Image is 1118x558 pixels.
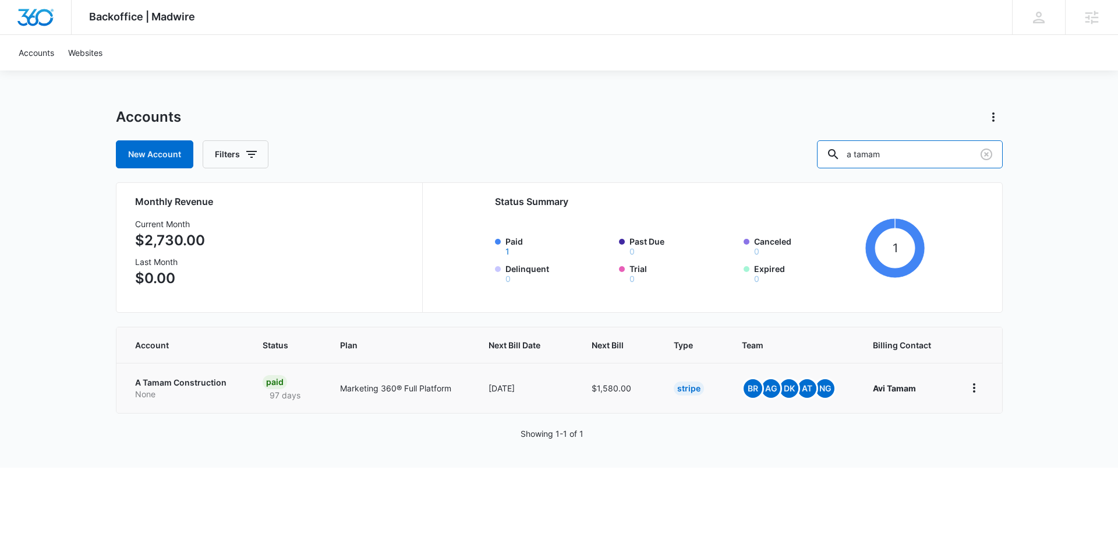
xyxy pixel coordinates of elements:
p: 97 days [263,389,307,401]
button: Filters [203,140,268,168]
span: Billing Contact [873,339,937,351]
strong: Avi Tamam [873,383,916,393]
h3: Current Month [135,218,205,230]
span: Status [263,339,295,351]
span: DK [780,379,798,398]
h2: Monthly Revenue [135,195,408,209]
span: BR [744,379,762,398]
span: Plan [340,339,461,351]
span: Next Bill Date [489,339,547,351]
a: New Account [116,140,193,168]
a: A Tamam ConstructionNone [135,377,235,400]
div: Stripe [674,382,704,395]
td: [DATE] [475,363,578,413]
span: NG [816,379,834,398]
button: Paid [505,248,510,256]
label: Expired [754,263,861,283]
p: Marketing 360® Full Platform [340,382,461,394]
a: Accounts [12,35,61,70]
span: AG [762,379,780,398]
h1: Accounts [116,108,181,126]
input: Search [817,140,1003,168]
a: Websites [61,35,109,70]
label: Paid [505,235,613,256]
label: Trial [629,263,737,283]
label: Past Due [629,235,737,256]
label: Canceled [754,235,861,256]
tspan: 1 [893,241,898,255]
button: Clear [977,145,996,164]
p: $0.00 [135,268,205,289]
button: Actions [984,108,1003,126]
p: Showing 1-1 of 1 [521,428,583,440]
h2: Status Summary [495,195,925,209]
span: Next Bill [592,339,629,351]
span: AT [798,379,816,398]
h3: Last Month [135,256,205,268]
label: Delinquent [505,263,613,283]
span: Account [135,339,218,351]
span: Team [742,339,827,351]
button: home [965,379,983,397]
p: $2,730.00 [135,230,205,251]
span: Type [674,339,697,351]
p: None [135,389,235,400]
div: Paid [263,375,287,389]
td: $1,580.00 [578,363,660,413]
span: Backoffice | Madwire [89,10,195,23]
p: A Tamam Construction [135,377,235,389]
